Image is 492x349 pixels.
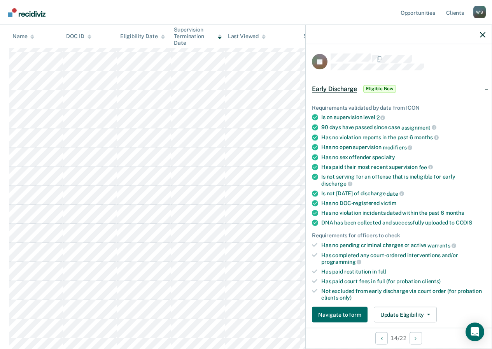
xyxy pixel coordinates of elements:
[466,323,484,341] div: Open Intercom Messenger
[312,104,485,111] div: Requirements validated by data from ICON
[303,33,320,40] div: Status
[312,85,357,93] span: Early Discharge
[321,114,485,121] div: Is on supervision level
[321,174,485,187] div: Is not serving for an offense that is ineligible for early
[383,144,413,150] span: modifiers
[381,200,396,206] span: victim
[312,307,371,323] a: Navigate to form link
[321,134,485,141] div: Has no violation reports in the past 6
[456,219,472,226] span: CODIS
[410,332,422,344] button: Next Opportunity
[321,278,485,284] div: Has paid court fees in full (for probation
[445,210,464,216] span: months
[419,164,433,170] span: fee
[321,268,485,275] div: Has paid restitution in
[427,242,456,248] span: warrants
[306,328,492,348] div: 14 / 22
[312,307,368,323] button: Navigate to form
[387,190,404,196] span: date
[321,210,485,216] div: Has no violation incidents dated within the past 6
[414,134,439,140] span: months
[12,33,34,40] div: Name
[306,76,492,101] div: Early DischargeEligible Now
[321,144,485,151] div: Has no open supervision
[321,252,485,265] div: Has completed any court-ordered interventions and/or
[321,259,361,265] span: programming
[374,307,437,323] button: Update Eligibility
[372,154,395,160] span: specialty
[473,6,486,18] button: Profile dropdown button
[120,33,165,40] div: Eligibility Date
[375,332,388,344] button: Previous Opportunity
[401,124,436,130] span: assignment
[321,219,485,226] div: DNA has been collected and successfully uploaded to
[473,6,486,18] div: W S
[8,8,46,17] img: Recidiviz
[422,278,441,284] span: clients)
[321,124,485,131] div: 90 days have passed since case
[321,163,485,170] div: Has paid their most recent supervision
[321,200,485,207] div: Has no DOC-registered
[321,190,485,197] div: Is not [DATE] of discharge
[174,26,221,46] div: Supervision Termination Date
[228,33,266,40] div: Last Viewed
[66,33,91,40] div: DOC ID
[376,114,385,121] span: 2
[321,288,485,301] div: Not excluded from early discharge via court order (for probation clients
[340,294,352,300] span: only)
[321,154,485,160] div: Has no sex offender
[312,232,485,239] div: Requirements for officers to check
[321,180,352,186] span: discharge
[378,268,386,275] span: full
[321,242,485,249] div: Has no pending criminal charges or active
[363,85,396,93] span: Eligible Now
